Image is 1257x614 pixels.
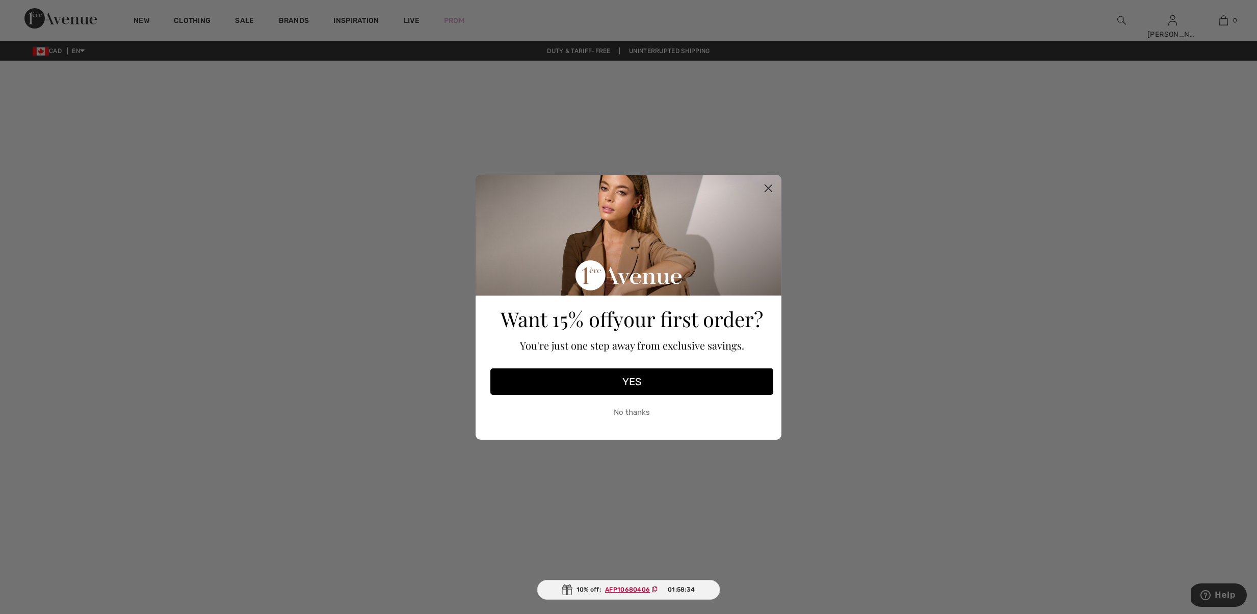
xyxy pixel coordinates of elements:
[520,338,744,352] span: You're just one step away from exclusive savings.
[501,305,613,332] span: Want 15% off
[760,179,777,197] button: Close dialog
[490,400,773,425] button: No thanks
[668,585,695,594] span: 01:58:34
[490,368,773,395] button: YES
[23,7,44,16] span: Help
[562,584,572,595] img: Gift.svg
[613,305,763,332] span: your first order?
[537,580,720,600] div: 10% off:
[605,586,650,593] ins: AFP10680406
